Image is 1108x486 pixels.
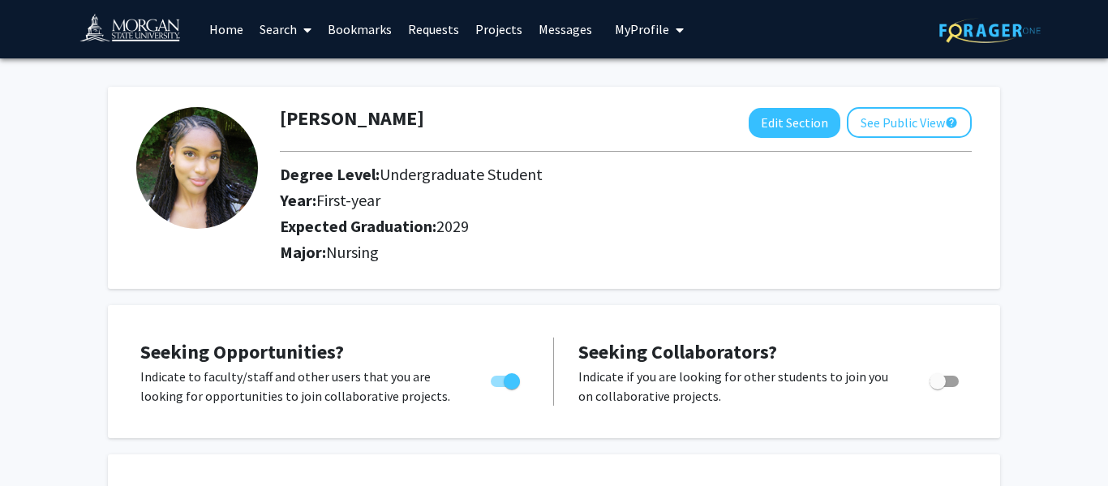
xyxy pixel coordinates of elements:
span: My Profile [615,21,669,37]
img: ForagerOne Logo [939,18,1041,43]
a: Home [201,1,251,58]
div: Toggle [484,367,529,391]
a: Bookmarks [320,1,400,58]
mat-icon: help [945,113,958,132]
button: Edit Section [749,108,840,138]
h2: Degree Level: [280,165,881,184]
span: First-year [316,190,380,210]
a: Search [251,1,320,58]
span: Nursing [326,242,379,262]
span: 2029 [436,216,469,236]
p: Indicate if you are looking for other students to join you on collaborative projects. [578,367,899,406]
div: Toggle [923,367,968,391]
span: Seeking Collaborators? [578,339,777,364]
p: Indicate to faculty/staff and other users that you are looking for opportunities to join collabor... [140,367,460,406]
h2: Year: [280,191,881,210]
h1: [PERSON_NAME] [280,107,424,131]
a: Messages [530,1,600,58]
img: Morgan State University Logo [79,13,195,49]
iframe: Chat [12,413,69,474]
a: Projects [467,1,530,58]
h2: Expected Graduation: [280,217,881,236]
h2: Major: [280,243,972,262]
img: Profile Picture [136,107,258,229]
button: See Public View [847,107,972,138]
span: Undergraduate Student [380,164,543,184]
span: Seeking Opportunities? [140,339,344,364]
a: Requests [400,1,467,58]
